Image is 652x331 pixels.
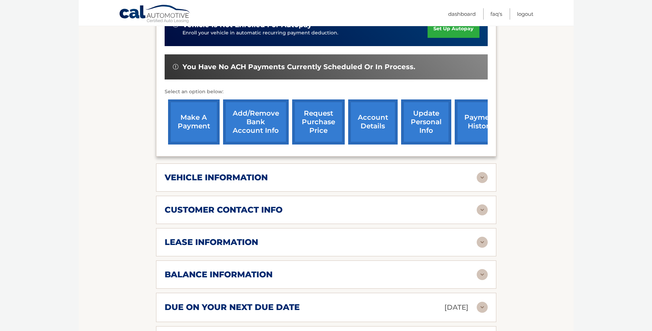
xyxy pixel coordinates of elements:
[223,99,289,145] a: Add/Remove bank account info
[448,8,476,20] a: Dashboard
[455,99,506,145] a: payment history
[165,205,283,215] h2: customer contact info
[292,99,345,145] a: request purchase price
[401,99,451,145] a: update personal info
[444,301,468,313] p: [DATE]
[477,172,488,183] img: accordion-rest.svg
[477,204,488,215] img: accordion-rest.svg
[165,172,268,183] h2: vehicle information
[183,29,428,37] p: Enroll your vehicle in automatic recurring payment deduction.
[477,302,488,313] img: accordion-rest.svg
[119,4,191,24] a: Cal Automotive
[168,99,220,145] a: make a payment
[165,269,273,280] h2: balance information
[490,8,502,20] a: FAQ's
[165,237,258,247] h2: lease information
[428,20,479,38] a: set up autopay
[348,99,398,145] a: account details
[477,237,488,248] img: accordion-rest.svg
[165,88,488,96] p: Select an option below:
[477,269,488,280] img: accordion-rest.svg
[165,302,300,312] h2: due on your next due date
[517,8,533,20] a: Logout
[183,63,415,71] span: You have no ACH payments currently scheduled or in process.
[173,64,178,70] img: alert-white.svg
